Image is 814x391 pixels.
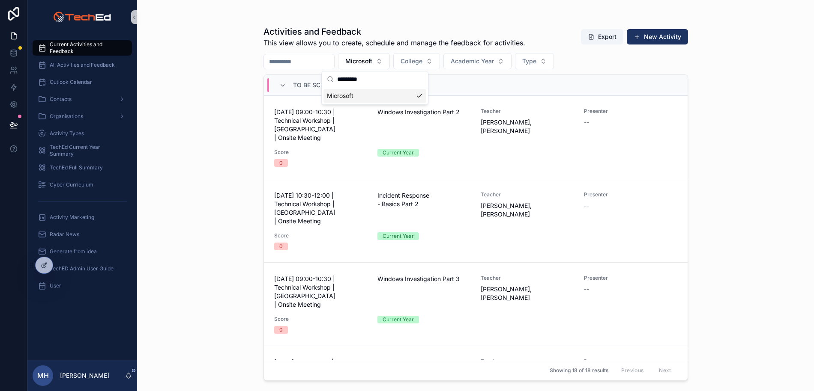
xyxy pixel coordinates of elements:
div: 0 [279,243,283,250]
div: Suggestions [322,87,428,104]
div: 0 [279,326,283,334]
span: TechEd Current Year Summary [50,144,123,157]
span: Teacher [481,358,574,365]
span: Presenter [584,191,677,198]
span: Teacher [481,191,574,198]
button: New Activity [627,29,688,44]
span: TechED Admin User Guide [50,265,114,272]
span: Organisations [50,113,83,120]
button: Select Button [515,53,554,69]
span: College [401,57,422,65]
button: Select Button [393,53,440,69]
div: scrollable content [27,34,137,305]
a: Organisations [33,109,132,124]
span: -- [584,201,589,210]
a: [DATE] 10:30-12:00 | Technical Workshop | [GEOGRAPHIC_DATA] | Onsite MeetingIncident Response - B... [264,179,688,262]
span: Presenter [584,108,677,115]
span: Radar News [50,231,79,238]
span: Activity Types [50,130,84,137]
img: App logo [53,10,111,24]
span: [DATE] 09:00-10:30 | Technical Workshop | [GEOGRAPHIC_DATA] | Onsite Meeting [274,275,367,309]
a: Contacts [33,92,132,107]
h1: Activities and Feedback [263,26,525,38]
div: Current Year [383,316,414,323]
a: TechEd Full Summary [33,160,132,175]
span: Microsoft [327,92,353,100]
span: Incident Response - Basics Part 2 [377,191,470,208]
span: Score [274,316,367,323]
span: Score [274,149,367,156]
span: Current Activities and Feedback [50,41,123,55]
div: Current Year [383,149,414,157]
span: To Be Scheduled [293,81,348,89]
span: User [50,282,61,289]
span: Showing 18 of 18 results [550,367,608,374]
span: [PERSON_NAME], [PERSON_NAME] [481,201,574,219]
span: Windows Investigation Part 2 [377,108,470,116]
a: Activity Marketing [33,210,132,225]
a: Activity Types [33,126,132,141]
a: Cyber Curriculum [33,177,132,193]
span: All Activities and Feedback [50,62,115,68]
a: Outlook Calendar [33,74,132,90]
span: [DATE] 10:30-12:00 | Technical Workshop | [GEOGRAPHIC_DATA] | Onsite Meeting [274,191,367,225]
div: Current Year [383,232,414,240]
span: -- [584,118,589,127]
a: Generate from idea [33,244,132,259]
button: Select Button [338,53,390,69]
span: Presenter [584,275,677,281]
span: Microsoft [345,57,372,65]
span: [DATE] 09:00-10:30 | Technical Workshop | [GEOGRAPHIC_DATA] | Onsite Meeting [274,108,367,142]
a: TechED Admin User Guide [33,261,132,276]
span: TechEd Full Summary [50,164,103,171]
span: Teacher [481,275,574,281]
span: [PERSON_NAME], [PERSON_NAME] [481,285,574,302]
span: Incident Response - Basics Part 3 [377,358,470,375]
span: Contacts [50,96,72,103]
a: All Activities and Feedback [33,57,132,73]
span: Outlook Calendar [50,79,92,86]
a: Radar News [33,227,132,242]
span: Windows Investigation Part 3 [377,275,470,283]
a: TechEd Current Year Summary [33,143,132,158]
span: Presenter [584,358,677,365]
span: Type [522,57,536,65]
span: [PERSON_NAME], [PERSON_NAME] [481,118,574,135]
a: [DATE] 09:00-10:30 | Technical Workshop | [GEOGRAPHIC_DATA] | Onsite MeetingWindows Investigation... [264,262,688,346]
span: -- [584,285,589,293]
span: Teacher [481,108,574,115]
p: [PERSON_NAME] [60,371,109,380]
a: [DATE] 09:00-10:30 | Technical Workshop | [GEOGRAPHIC_DATA] | Onsite MeetingWindows Investigation... [264,95,688,179]
a: Current Activities and Feedback [33,40,132,56]
div: 0 [279,159,283,167]
span: MH [37,370,49,381]
a: User [33,278,132,293]
span: Academic Year [451,57,494,65]
span: Generate from idea [50,248,97,255]
button: Select Button [443,53,512,69]
button: Export [581,29,623,44]
span: Cyber Curriculum [50,181,93,188]
span: Score [274,232,367,239]
span: Activity Marketing [50,214,94,221]
span: This view allows you to create, schedule and manage the feedback for activities. [263,38,525,48]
